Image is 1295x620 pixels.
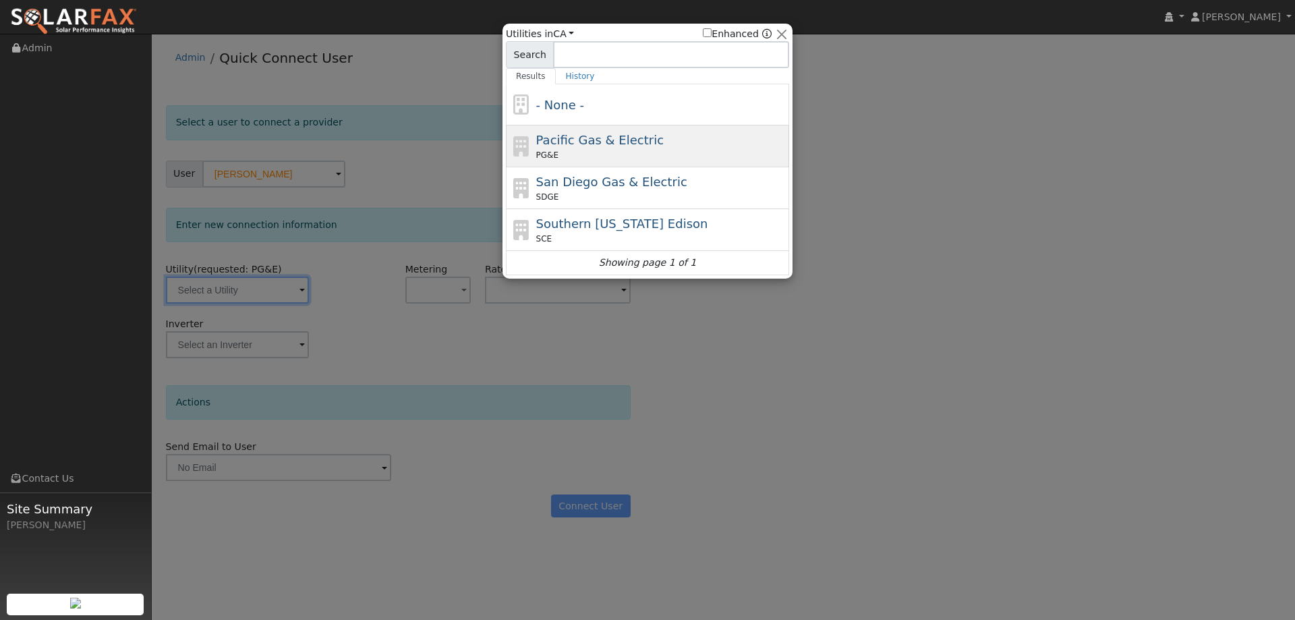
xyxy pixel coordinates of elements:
[703,27,772,41] span: Show enhanced providers
[703,27,759,41] label: Enhanced
[536,149,558,161] span: PG&E
[536,175,687,189] span: San Diego Gas & Electric
[536,233,552,245] span: SCE
[506,41,554,68] span: Search
[7,500,144,518] span: Site Summary
[553,28,574,39] a: CA
[506,27,574,41] span: Utilities in
[536,191,559,203] span: SDGE
[536,217,708,231] span: Southern [US_STATE] Edison
[599,256,696,270] i: Showing page 1 of 1
[10,7,137,36] img: SolarFax
[703,28,712,37] input: Enhanced
[536,133,664,147] span: Pacific Gas & Electric
[536,98,584,112] span: - None -
[70,598,81,609] img: retrieve
[7,518,144,532] div: [PERSON_NAME]
[762,28,772,39] a: Enhanced Providers
[1202,11,1281,22] span: [PERSON_NAME]
[506,68,556,84] a: Results
[556,68,605,84] a: History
